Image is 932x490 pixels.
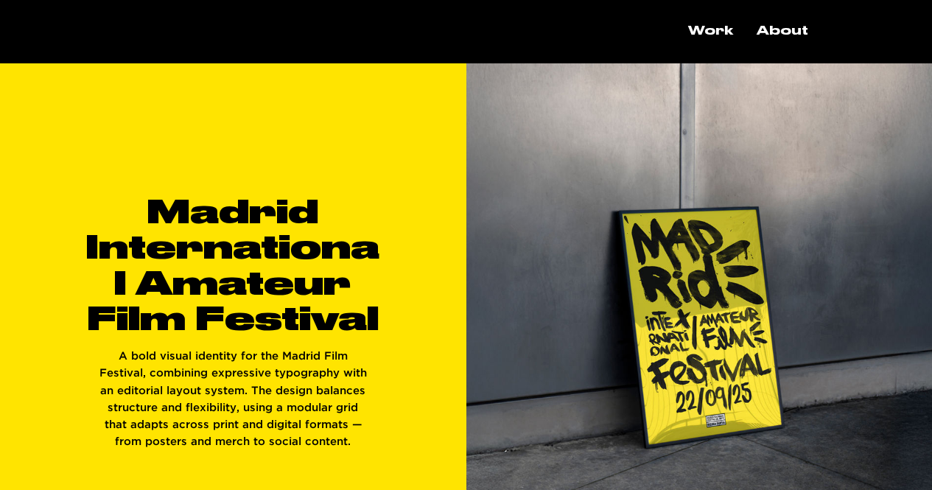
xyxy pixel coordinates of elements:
a: Work [676,18,746,44]
span: Madrid International Amateur Film Festival [85,197,379,336]
span: A bold visual identity for the Madrid Film Festival, combining expressive typography with an edit... [99,351,367,447]
p: Work [681,18,740,44]
nav: Site [676,18,820,44]
p: About [749,18,816,44]
a: About [746,18,820,44]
